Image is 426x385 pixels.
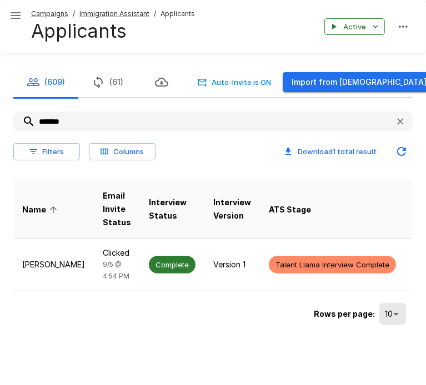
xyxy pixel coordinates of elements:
h4: Applicants [31,19,195,43]
button: Filters [13,143,80,160]
span: Talent Llama Interview Complete [269,260,396,270]
button: Download1 total result [275,143,386,160]
span: / [154,8,156,19]
p: Version 1 [213,259,251,270]
span: 9/5 @ 4:54 PM [103,260,129,280]
p: Clicked [103,247,131,259]
button: Auto-Invite is ON [196,74,274,91]
span: / [73,8,75,19]
p: [PERSON_NAME] [22,259,85,270]
span: Complete [149,260,196,270]
span: ATS Stage [269,203,311,216]
button: (609) [13,67,78,98]
div: 10 [379,303,406,325]
u: Immigration Assistant [79,9,149,18]
span: Interview Version [213,196,251,222]
span: Interview Status [149,196,196,222]
p: Rows per page: [314,308,375,320]
button: Updated Today - 1:30 PM [390,140,413,163]
span: Name [22,203,61,216]
span: Email Invite Status [103,189,131,229]
button: Active [324,18,385,36]
button: (61) [78,67,137,98]
span: Applicants [161,8,195,19]
u: Campaigns [31,9,68,18]
button: Columns [89,143,156,160]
